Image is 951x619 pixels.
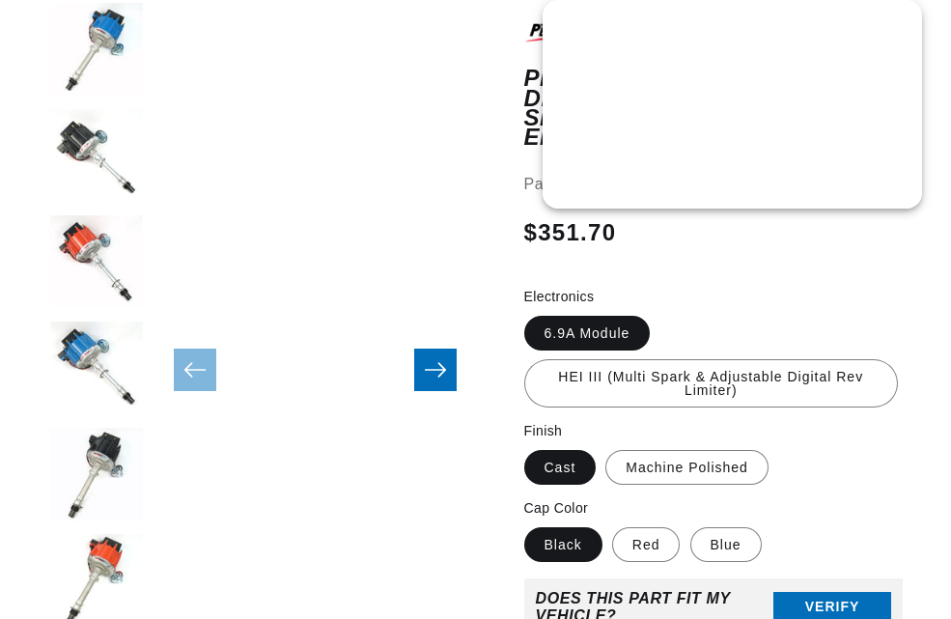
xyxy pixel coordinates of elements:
label: Red [612,526,681,561]
label: 6.9A Module [524,315,651,350]
label: Black [524,526,602,561]
label: Machine Polished [605,449,769,484]
button: Load image 5 in gallery view [48,3,145,99]
button: Load image 6 in gallery view [48,109,145,206]
div: Part Number: [524,171,904,196]
button: Load image 8 in gallery view [48,322,145,418]
label: HEI III (Multi Spark & Adjustable Digital Rev Limiter) [524,358,899,407]
legend: Finish [524,420,565,440]
h1: PerTronix Street Strip HEI Distributor for Chevy Small Block/Big Block Engines [524,69,904,148]
button: Load image 7 in gallery view [48,215,145,312]
button: Slide left [174,349,216,391]
button: Slide right [414,349,457,391]
label: Blue [690,526,762,561]
span: $351.70 [524,215,617,250]
button: Load image 9 in gallery view [48,428,145,524]
legend: Electronics [524,286,597,306]
label: Cast [524,449,597,484]
legend: Cap Color [524,497,591,518]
